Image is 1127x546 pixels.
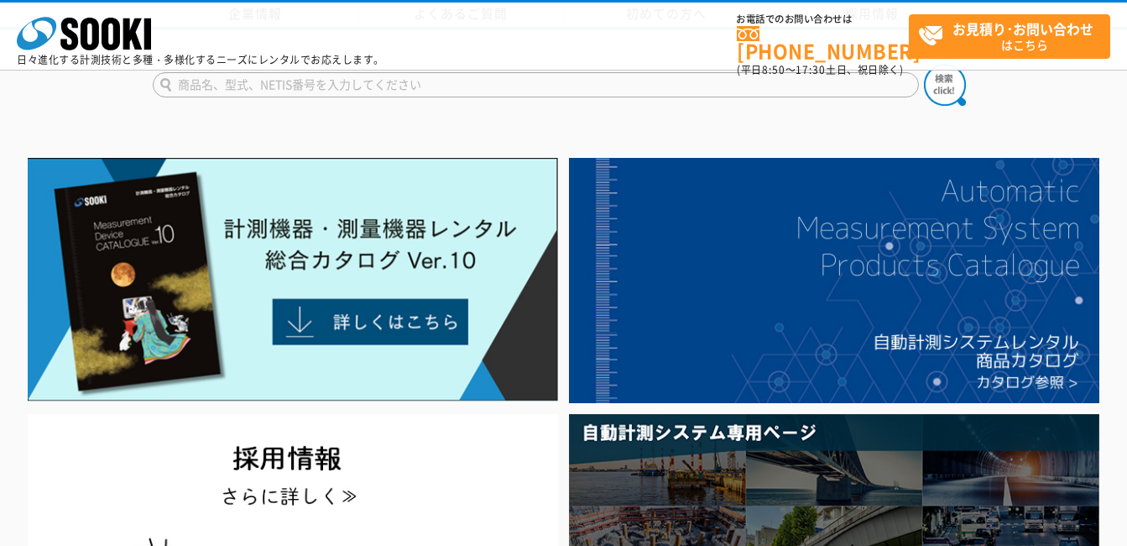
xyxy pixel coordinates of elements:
span: 8:50 [762,62,785,77]
span: はこちら [918,15,1109,57]
img: Catalog Ver10 [28,158,558,402]
img: 自動計測システムカタログ [569,158,1099,403]
a: [PHONE_NUMBER] [737,26,909,60]
img: btn_search.png [924,64,966,106]
input: 商品名、型式、NETIS番号を入力してください [153,72,919,97]
a: お見積り･お問い合わせはこちら [909,14,1110,59]
strong: お見積り･お問い合わせ [952,18,1093,39]
span: (平日 ～ 土日、祝日除く) [737,62,903,77]
span: お電話でのお問い合わせは [737,14,909,24]
span: 17:30 [796,62,826,77]
p: 日々進化する計測技術と多種・多様化するニーズにレンタルでお応えします。 [17,55,384,65]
